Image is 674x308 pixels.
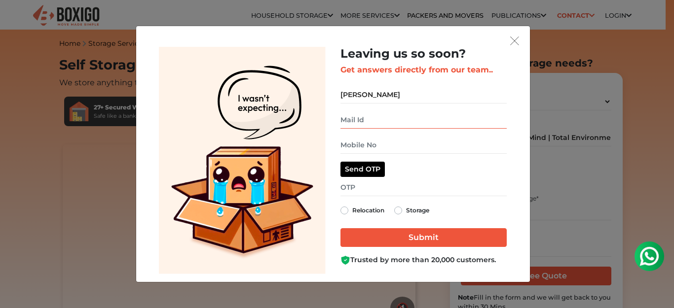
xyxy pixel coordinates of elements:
img: Lead Welcome Image [159,47,326,274]
img: Boxigo Customer Shield [340,255,350,265]
img: whatsapp-icon.svg [10,10,30,30]
label: Relocation [352,205,384,216]
input: Submit [340,228,507,247]
input: OTP [340,179,507,196]
input: Mail Id [340,111,507,129]
h3: Get answers directly from our team.. [340,65,507,74]
input: Mobile No [340,137,507,154]
h2: Leaving us so soon? [340,47,507,61]
input: Your Name [340,86,507,103]
button: Send OTP [340,162,385,177]
div: Trusted by more than 20,000 customers. [340,255,507,265]
label: Storage [406,205,429,216]
img: exit [510,36,519,45]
